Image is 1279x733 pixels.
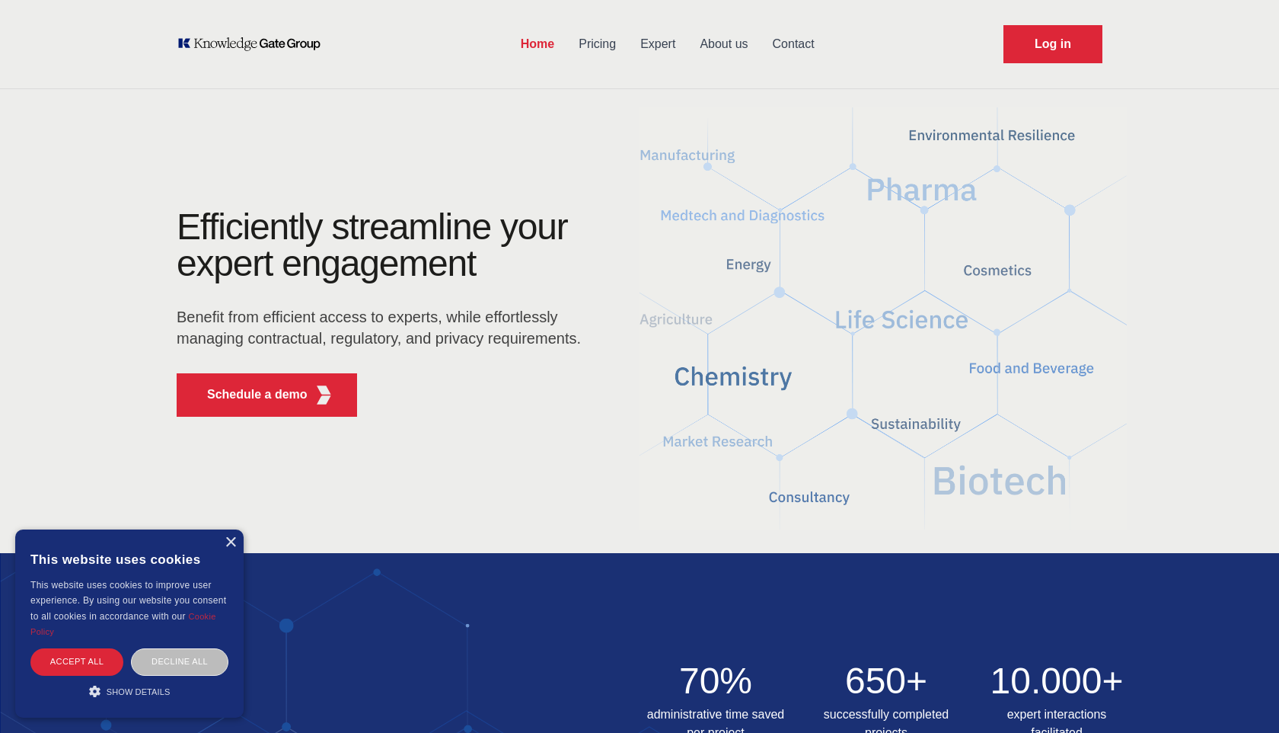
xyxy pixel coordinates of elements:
[30,683,228,699] div: Show details
[177,373,357,417] button: Schedule a demoKGG Fifth Element RED
[981,663,1133,699] h2: 10.000+
[225,537,236,549] div: Close
[639,99,1127,538] img: KGG Fifth Element RED
[687,24,760,64] a: About us
[761,24,827,64] a: Contact
[30,580,226,622] span: This website uses cookies to improve user experience. By using our website you consent to all coo...
[177,206,568,283] h1: Efficiently streamline your expert engagement
[639,663,792,699] h2: 70%
[30,541,228,578] div: This website uses cookies
[177,306,591,349] p: Benefit from efficient access to experts, while effortlessly managing contractual, regulatory, an...
[314,386,333,405] img: KGG Fifth Element RED
[131,648,228,675] div: Decline all
[30,648,123,675] div: Accept all
[566,24,628,64] a: Pricing
[810,663,962,699] h2: 650+
[509,24,566,64] a: Home
[207,386,308,404] p: Schedule a demo
[1203,660,1279,733] iframe: Chat Widget
[628,24,687,64] a: Expert
[30,612,216,636] a: Cookie Policy
[107,687,171,696] span: Show details
[1003,25,1102,63] a: Request Demo
[177,37,331,52] a: KOL Knowledge Platform: Talk to Key External Experts (KEE)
